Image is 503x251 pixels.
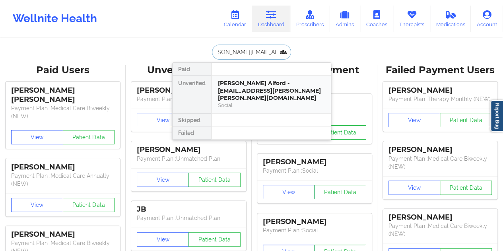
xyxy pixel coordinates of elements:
div: Skipped [173,114,211,126]
a: Coaches [360,6,393,32]
div: [PERSON_NAME] [137,145,240,154]
div: Unverified Users [131,64,246,76]
div: [PERSON_NAME] [137,86,240,95]
div: Paid [173,63,211,76]
div: Social [218,102,324,109]
button: View [137,173,189,187]
div: [PERSON_NAME] [388,213,492,222]
button: View [137,232,189,247]
div: Paid Users [6,64,120,76]
a: Prescribers [290,6,330,32]
p: Payment Plan : Unmatched Plan [137,214,240,222]
div: [PERSON_NAME] [11,163,115,172]
button: Patient Data [188,173,241,187]
div: [PERSON_NAME] [388,86,492,95]
div: [PERSON_NAME] [388,145,492,154]
div: [PERSON_NAME] [263,217,366,226]
p: Payment Plan : Unmatched Plan [137,95,240,103]
button: View [11,198,63,212]
a: Calendar [218,6,252,32]
button: Patient Data [63,198,115,212]
div: [PERSON_NAME] [263,158,366,167]
a: Therapists [393,6,430,32]
a: Report Bug [490,100,503,132]
button: View [137,113,189,127]
a: Account [471,6,503,32]
button: Patient Data [314,125,366,140]
button: Patient Data [440,181,492,195]
p: Payment Plan : Social [263,167,366,175]
p: Payment Plan : Medical Care Biweekly (NEW) [388,155,492,171]
p: Payment Plan : Medical Care Biweekly (NEW) [11,104,115,120]
button: Patient Data [314,185,366,199]
button: Patient Data [440,113,492,127]
button: Patient Data [63,130,115,144]
div: Failed [173,126,211,139]
div: JB [137,205,240,214]
p: Payment Plan : Social [263,226,366,234]
a: Dashboard [252,6,290,32]
div: Unverified [173,76,211,114]
p: Payment Plan : Unmatched Plan [137,155,240,163]
p: Payment Plan : Medical Care Biweekly (NEW) [388,222,492,238]
div: [PERSON_NAME] [PERSON_NAME] [11,86,115,104]
a: Medications [430,6,471,32]
div: [PERSON_NAME] [11,230,115,239]
button: View [263,185,315,199]
a: Admins [329,6,360,32]
button: View [388,181,441,195]
button: View [388,113,441,127]
p: Payment Plan : Therapy Monthly (NEW) [388,95,492,103]
button: Patient Data [188,232,241,247]
div: Failed Payment Users [383,64,497,76]
button: View [11,130,63,144]
p: Payment Plan : Medical Care Annually (NEW) [11,172,115,188]
div: [PERSON_NAME] Alford - [EMAIL_ADDRESS][PERSON_NAME][PERSON_NAME][DOMAIN_NAME] [218,80,324,102]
